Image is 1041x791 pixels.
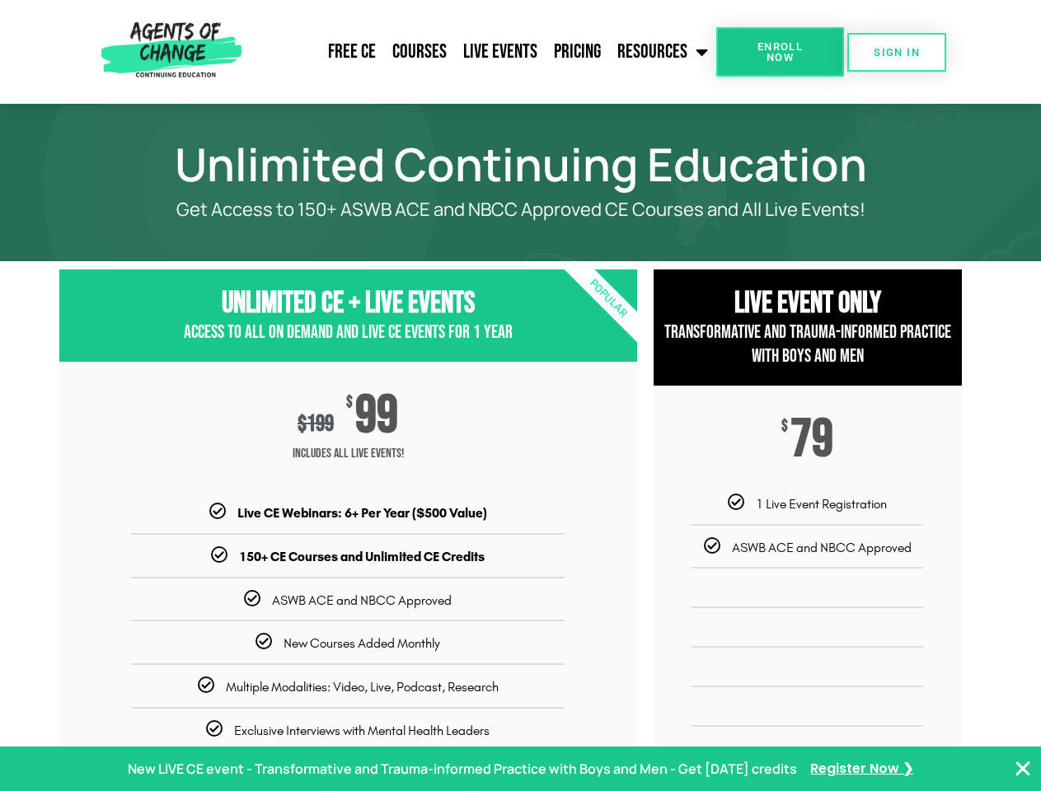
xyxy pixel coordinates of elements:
span: $ [346,395,353,411]
span: 99 [355,395,398,438]
div: 199 [298,410,334,438]
span: Includes ALL Live Events! [59,438,637,470]
h1: Unlimited Continuing Education [51,145,991,183]
h3: Unlimited CE + Live Events [59,286,637,321]
span: Enroll Now [743,41,818,63]
a: Free CE [320,31,384,73]
a: Courses [384,31,455,73]
span: Multiple Modalities: Video, Live, Podcast, Research [226,679,499,695]
span: ASWB ACE and NBCC Approved [272,592,452,608]
h3: Live Event Only [654,286,962,321]
span: 79 [790,419,833,461]
span: $ [298,410,307,438]
span: 1 Live Event Registration [756,496,887,512]
span: SIGN IN [874,47,920,58]
span: Exclusive Interviews with Mental Health Leaders [234,723,490,738]
span: ASWB ACE and NBCC Approved [732,540,912,555]
span: New Courses Added Monthly [284,635,440,651]
span: $ [781,419,788,435]
nav: Menu [248,31,716,73]
a: Register Now ❯ [810,757,913,781]
p: Get Access to 150+ ASWB ACE and NBCC Approved CE Courses and All Live Events! [117,199,925,220]
span: Transformative and Trauma-informed Practice with Boys and Men [664,321,951,367]
a: Enroll Now [716,27,844,77]
b: 150+ CE Courses and Unlimited CE Credits [239,549,485,564]
a: Resources [609,31,716,73]
span: Access to All On Demand and Live CE Events for 1 year [184,321,513,344]
a: Live Events [455,31,546,73]
a: Pricing [546,31,609,73]
p: New LIVE CE event - Transformative and Trauma-informed Practice with Boys and Men - Get [DATE] cr... [128,757,797,781]
button: Close Banner [1013,759,1033,779]
div: Popular [513,204,703,394]
a: SIGN IN [847,33,946,72]
b: Live CE Webinars: 6+ Per Year ($500 Value) [237,505,487,521]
